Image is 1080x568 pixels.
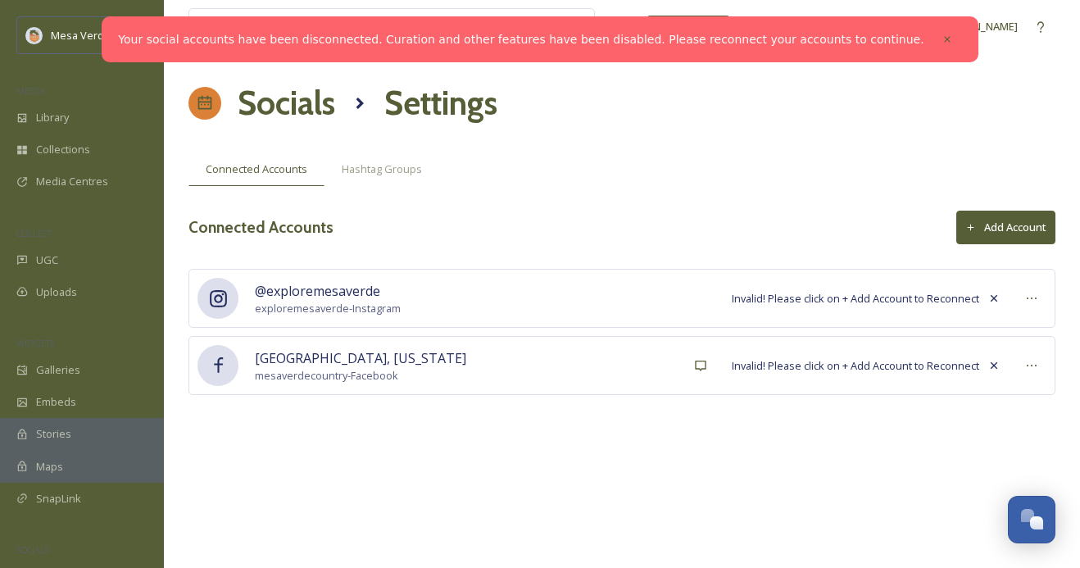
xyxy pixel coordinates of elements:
[36,110,69,125] span: Library
[732,358,979,374] span: Invalid! Please click on + Add Account to Reconnect
[36,459,63,475] span: Maps
[26,27,43,43] img: MVC%20SnapSea%20logo%20%281%29.png
[647,16,729,39] a: What's New
[36,426,71,442] span: Stories
[255,281,401,301] span: @exploremesaverde
[36,284,77,300] span: Uploads
[36,491,81,507] span: SnapLink
[826,11,1026,43] a: [PERSON_NAME] [PERSON_NAME]
[51,27,152,43] span: Mesa Verde Country
[255,368,466,384] span: mesaverdecountry - Facebook
[36,142,90,157] span: Collections
[227,9,461,45] input: Search your library
[16,337,54,349] span: WIDGETS
[36,362,80,378] span: Galleries
[384,79,497,128] h1: Settings
[732,291,979,307] span: Invalid! Please click on + Add Account to Reconnect
[206,161,307,177] span: Connected Accounts
[36,394,76,410] span: Embeds
[238,79,335,128] a: Socials
[188,216,334,239] h3: Connected Accounts
[1008,496,1055,543] button: Open Chat
[16,84,45,97] span: MEDIA
[342,161,422,177] span: Hashtag Groups
[16,227,52,239] span: COLLECT
[255,301,401,316] span: exploremesaverde - Instagram
[255,348,466,368] span: [GEOGRAPHIC_DATA], [US_STATE]
[36,252,58,268] span: UGC
[36,174,108,189] span: Media Centres
[16,543,49,556] span: SOCIALS
[956,211,1055,244] button: Add Account
[490,11,586,43] a: View all files
[118,31,923,48] a: Your social accounts have been disconnected. Curation and other features have been disabled. Plea...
